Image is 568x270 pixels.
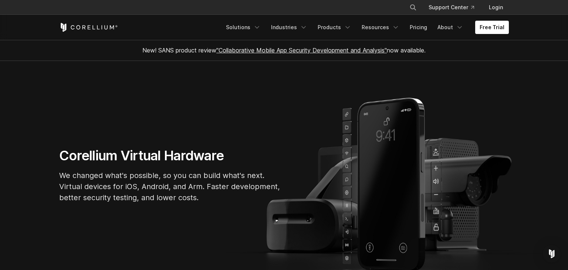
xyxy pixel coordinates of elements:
[222,21,265,34] a: Solutions
[400,1,509,14] div: Navigation Menu
[59,23,118,32] a: Corellium Home
[216,47,387,54] a: "Collaborative Mobile App Security Development and Analysis"
[406,1,420,14] button: Search
[267,21,312,34] a: Industries
[543,245,561,263] div: Open Intercom Messenger
[313,21,356,34] a: Products
[475,21,509,34] a: Free Trial
[405,21,432,34] a: Pricing
[483,1,509,14] a: Login
[357,21,404,34] a: Resources
[423,1,480,14] a: Support Center
[59,170,281,203] p: We changed what's possible, so you can build what's next. Virtual devices for iOS, Android, and A...
[59,147,281,164] h1: Corellium Virtual Hardware
[142,47,426,54] span: New! SANS product review now available.
[222,21,509,34] div: Navigation Menu
[433,21,468,34] a: About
